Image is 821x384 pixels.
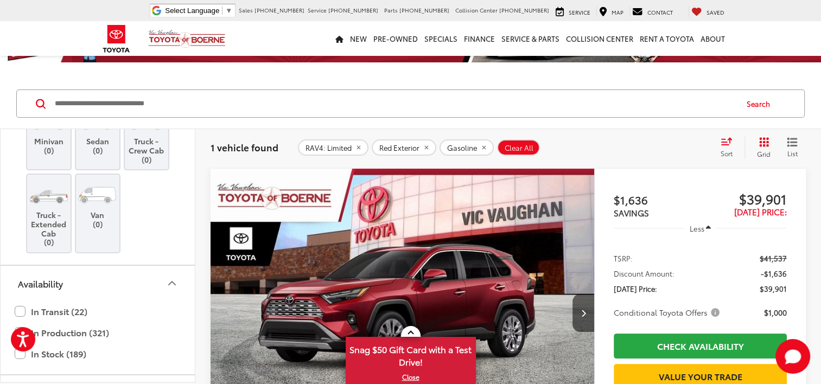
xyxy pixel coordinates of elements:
label: Sedan (0) [76,106,120,155]
label: In Transit (22) [15,302,181,321]
a: Map [596,6,626,17]
span: Saved [707,8,724,16]
span: $1,000 [764,307,787,318]
button: remove RAV4: Limited [298,139,368,156]
a: My Saved Vehicles [689,6,727,17]
span: ​ [222,7,222,15]
img: Toyota [96,21,137,56]
span: [PHONE_NUMBER] [399,6,449,14]
div: Availability [18,278,63,289]
a: Specials [421,21,461,56]
span: Less [689,223,704,233]
img: Van [77,180,118,210]
a: Check Availability [614,334,787,358]
a: Service & Parts: Opens in a new tab [498,21,563,56]
label: Van (0) [76,180,120,229]
img: Truck - Extended Cab [28,180,69,210]
a: Contact [629,6,676,17]
span: [PHONE_NUMBER] [499,6,549,14]
a: Select Language​ [165,7,232,15]
label: Minivan (0) [27,106,71,155]
span: [DATE] Price: [734,206,787,217]
button: Conditional Toyota Offers [614,307,723,318]
span: Map [612,8,623,16]
span: Gasoline [447,144,477,152]
span: $41,537 [760,253,787,264]
span: RAV4: Limited [306,144,352,152]
a: Rent a Toyota [637,21,697,56]
a: Collision Center [563,21,637,56]
a: Finance [461,21,498,56]
span: Service [308,6,327,14]
span: 1 vehicle found [211,140,278,153]
button: Clear All [497,139,540,156]
button: Select sort value [715,137,744,158]
span: Collision Center [455,6,498,14]
button: Less [684,219,717,238]
span: Service [569,8,590,16]
button: List View [779,137,806,158]
label: In Stock (189) [15,344,181,363]
span: Sales [239,6,253,14]
span: Conditional Toyota Offers [614,307,722,318]
span: Sort [721,149,733,158]
span: Select Language [165,7,219,15]
button: Next image [572,294,594,332]
span: $39,901 [700,190,787,207]
button: Grid View [744,137,779,158]
button: AvailabilityAvailability [1,266,196,301]
span: [PHONE_NUMBER] [254,6,304,14]
span: Parts [384,6,398,14]
span: [PHONE_NUMBER] [328,6,378,14]
a: Pre-Owned [370,21,421,56]
svg: Start Chat [775,339,810,374]
span: Discount Amount: [614,268,674,279]
span: [DATE] Price: [614,283,657,294]
input: Search by Make, Model, or Keyword [54,91,736,117]
span: Red Exterior [379,144,419,152]
label: Truck - Crew Cab (0) [125,106,169,164]
label: Truck - Extended Cab (0) [27,180,71,247]
span: Contact [647,8,673,16]
button: remove Red [372,139,436,156]
button: remove Gasoline [440,139,494,156]
button: Toggle Chat Window [775,339,810,374]
a: Service [553,6,593,17]
label: In Production (321) [15,323,181,342]
a: Home [332,21,347,56]
span: Clear All [505,144,533,152]
span: $39,901 [760,283,787,294]
span: -$1,636 [761,268,787,279]
span: TSRP: [614,253,633,264]
span: Grid [757,149,771,158]
button: Search [736,90,786,117]
span: $1,636 [614,191,701,208]
span: SAVINGS [614,207,649,219]
img: Vic Vaughan Toyota of Boerne [148,29,226,48]
div: Availability [166,277,179,290]
span: List [787,149,798,158]
span: Snag $50 Gift Card with a Test Drive! [347,338,475,371]
span: ▼ [225,7,232,15]
a: About [697,21,728,56]
a: New [347,21,370,56]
